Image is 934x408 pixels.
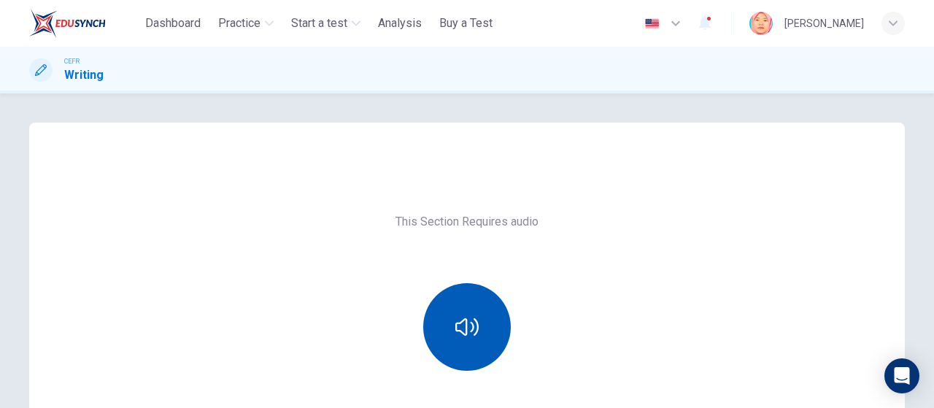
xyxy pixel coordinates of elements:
[433,10,498,36] button: Buy a Test
[749,12,773,35] img: Profile picture
[212,10,279,36] button: Practice
[372,10,428,36] button: Analysis
[643,18,661,29] img: en
[64,56,80,66] span: CEFR
[291,15,347,32] span: Start a test
[784,15,864,32] div: [PERSON_NAME]
[884,358,919,393] div: Open Intercom Messenger
[29,9,139,38] a: ELTC logo
[218,15,260,32] span: Practice
[378,15,422,32] span: Analysis
[139,10,207,36] button: Dashboard
[395,213,539,231] h6: This Section Requires audio
[439,15,493,32] span: Buy a Test
[29,9,106,38] img: ELTC logo
[145,15,201,32] span: Dashboard
[285,10,366,36] button: Start a test
[64,66,104,84] h1: Writing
